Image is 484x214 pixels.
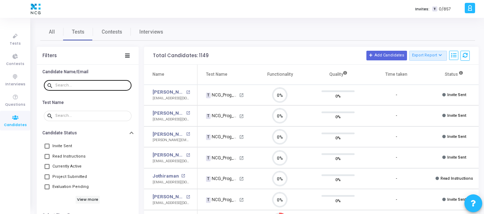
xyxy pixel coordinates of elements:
span: Invite Sent [447,93,466,97]
h6: Candidate Status [42,130,77,136]
span: Invite Sent [52,142,72,150]
span: Invite Sent [447,113,466,118]
span: 0% [335,197,341,204]
mat-icon: open_in_new [239,93,244,98]
span: Invite Sent [447,197,466,202]
span: Tests [10,41,21,47]
div: NCG_Prog_JavaFS_2025_Test [206,134,238,140]
mat-icon: open_in_new [239,114,244,119]
div: [EMAIL_ADDRESS][DOMAIN_NAME] [153,180,190,185]
div: NCG_Prog_JavaFS_2025_Test [206,196,238,203]
div: NCG_Prog_JavaFS_2025_Test [206,92,238,98]
span: Invite Sent [447,155,466,160]
th: Test Name [197,65,251,85]
div: Name [153,70,164,78]
mat-icon: open_in_new [186,195,190,199]
span: Contests [6,61,24,67]
span: 0% [335,134,341,141]
a: Jothiraman [153,173,179,180]
span: T [206,114,211,119]
div: NCG_Prog_JavaFS_2025_Test [206,175,238,182]
div: Time taken [385,70,407,78]
h6: Test Name [42,100,64,105]
label: Invites: [415,6,429,12]
div: NCG_Prog_JavaFS_2025_Test [206,155,238,161]
span: T [206,155,211,161]
span: Project Submitted [52,173,87,181]
span: 0% [335,155,341,162]
span: 0/857 [439,6,451,12]
div: - [396,113,397,119]
span: Candidates [4,122,27,128]
span: Read Instructions [441,176,473,181]
img: logo [29,2,42,16]
th: Status [425,65,483,85]
mat-icon: open_in_new [181,174,185,178]
div: [EMAIL_ADDRESS][DOMAIN_NAME] [153,200,190,206]
span: 0% [335,113,341,120]
span: 0% [335,176,341,183]
h6: View more [76,196,100,204]
mat-icon: open_in_new [239,135,244,139]
mat-icon: open_in_new [239,156,244,160]
span: T [206,134,211,140]
div: - [396,134,397,140]
span: Contests [102,28,122,36]
div: - [396,92,397,98]
a: [PERSON_NAME] [153,193,184,200]
div: - [396,155,397,161]
a: [PERSON_NAME] S [153,131,184,138]
h6: Candidate Name/Email [42,69,88,75]
div: [EMAIL_ADDRESS][DOMAIN_NAME] [153,117,190,122]
th: Functionality [251,65,309,85]
button: Add Candidates [366,51,407,60]
button: Candidate Name/Email [37,66,139,78]
span: All [49,28,55,36]
mat-icon: open_in_new [186,153,190,157]
span: T [206,176,211,182]
a: [PERSON_NAME] [153,151,184,159]
button: Export Report [409,51,447,61]
span: Invite Sent [447,134,466,139]
mat-icon: open_in_new [186,90,190,94]
a: [PERSON_NAME] [153,89,184,96]
span: T [432,6,437,12]
div: NCG_Prog_JavaFS_2025_Test [206,113,238,119]
span: T [206,197,211,203]
button: Test Name [37,97,139,108]
a: [PERSON_NAME] [153,110,184,117]
mat-icon: open_in_new [239,176,244,181]
div: [EMAIL_ADDRESS][DOMAIN_NAME] [153,96,190,101]
div: [EMAIL_ADDRESS][DOMAIN_NAME] [153,159,190,164]
span: 0% [335,92,341,99]
div: Filters [42,53,57,59]
mat-icon: open_in_new [186,132,190,136]
span: Currently Active [52,162,82,171]
div: Total Candidates: 1149 [153,53,208,59]
span: Questions [5,102,25,108]
mat-icon: search [47,82,55,89]
input: Search... [55,83,129,88]
input: Search... [55,114,129,118]
span: Interviews [139,28,163,36]
button: Candidate Status [37,128,139,139]
mat-icon: search [47,113,55,119]
span: T [206,93,211,98]
span: Evaluation Pending [52,183,89,191]
th: Quality [309,65,367,85]
span: Tests [72,28,84,36]
div: - [396,197,397,203]
span: Interviews [5,81,25,88]
mat-icon: open_in_new [239,198,244,202]
div: [PERSON_NAME][EMAIL_ADDRESS][DOMAIN_NAME] [153,138,190,143]
span: Read Instructions [52,152,86,161]
div: - [396,176,397,182]
mat-icon: open_in_new [186,111,190,115]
